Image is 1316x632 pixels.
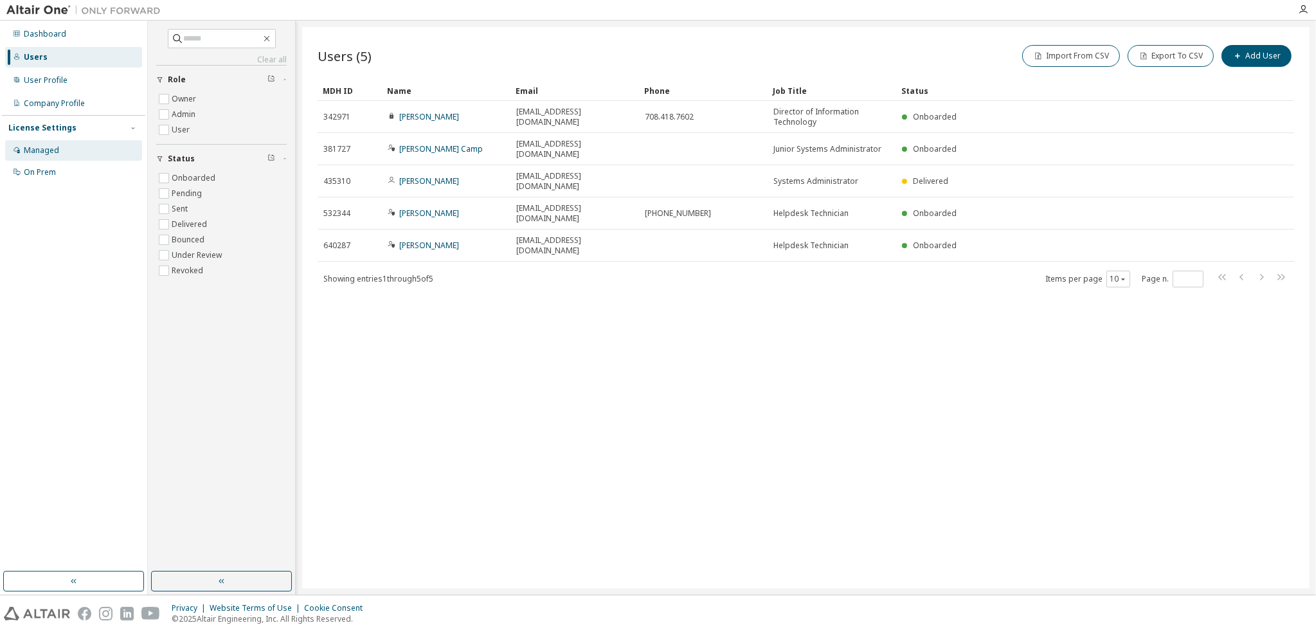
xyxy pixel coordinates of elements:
span: Showing entries 1 through 5 of 5 [323,273,433,284]
img: youtube.svg [141,607,160,620]
span: [EMAIL_ADDRESS][DOMAIN_NAME] [516,203,633,224]
img: altair_logo.svg [4,607,70,620]
span: 640287 [323,240,350,251]
span: Onboarded [913,208,957,219]
a: [PERSON_NAME] [399,208,459,219]
img: facebook.svg [78,607,91,620]
div: Managed [24,145,59,156]
a: [PERSON_NAME] [399,111,459,122]
a: Clear all [156,55,287,65]
span: Helpdesk Technician [773,208,849,219]
label: Bounced [172,232,207,248]
div: Email [516,80,634,101]
label: Delivered [172,217,210,232]
span: Junior Systems Administrator [773,144,881,154]
div: Dashboard [24,29,66,39]
button: 10 [1110,274,1127,284]
img: Altair One [6,4,167,17]
a: [PERSON_NAME] [399,240,459,251]
button: Export To CSV [1128,45,1214,67]
span: Clear filter [267,154,275,164]
a: [PERSON_NAME] [399,176,459,186]
label: Admin [172,107,198,122]
span: Onboarded [913,240,957,251]
div: Users [24,52,48,62]
span: 435310 [323,176,350,186]
img: linkedin.svg [120,607,134,620]
span: [PHONE_NUMBER] [645,208,711,219]
span: [EMAIL_ADDRESS][DOMAIN_NAME] [516,139,633,159]
span: 381727 [323,144,350,154]
img: instagram.svg [99,607,113,620]
label: Sent [172,201,190,217]
p: © 2025 Altair Engineering, Inc. All Rights Reserved. [172,613,370,624]
span: Status [168,154,195,164]
div: Website Terms of Use [210,603,304,613]
div: Job Title [773,80,891,101]
div: MDH ID [323,80,377,101]
div: User Profile [24,75,68,86]
span: Helpdesk Technician [773,240,849,251]
span: Delivered [913,176,948,186]
span: 708.418.7602 [645,112,694,122]
span: Systems Administrator [773,176,858,186]
div: Privacy [172,603,210,613]
span: [EMAIL_ADDRESS][DOMAIN_NAME] [516,235,633,256]
label: Pending [172,186,204,201]
div: Name [387,80,505,101]
label: Revoked [172,263,206,278]
div: Company Profile [24,98,85,109]
span: Director of Information Technology [773,107,890,127]
label: Under Review [172,248,224,263]
button: Status [156,145,287,173]
label: Onboarded [172,170,218,186]
span: Onboarded [913,111,957,122]
a: [PERSON_NAME] Camp [399,143,483,154]
button: Import From CSV [1022,45,1120,67]
span: Onboarded [913,143,957,154]
label: User [172,122,192,138]
span: Items per page [1045,271,1130,287]
button: Add User [1221,45,1292,67]
div: On Prem [24,167,56,177]
span: Clear filter [267,75,275,85]
div: Phone [644,80,762,101]
span: [EMAIL_ADDRESS][DOMAIN_NAME] [516,107,633,127]
button: Role [156,66,287,94]
span: 342971 [323,112,350,122]
span: 532344 [323,208,350,219]
span: [EMAIL_ADDRESS][DOMAIN_NAME] [516,171,633,192]
span: Users (5) [318,47,372,65]
label: Owner [172,91,199,107]
div: Cookie Consent [304,603,370,613]
span: Page n. [1142,271,1203,287]
div: Status [901,80,1227,101]
span: Role [168,75,186,85]
div: License Settings [8,123,77,133]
